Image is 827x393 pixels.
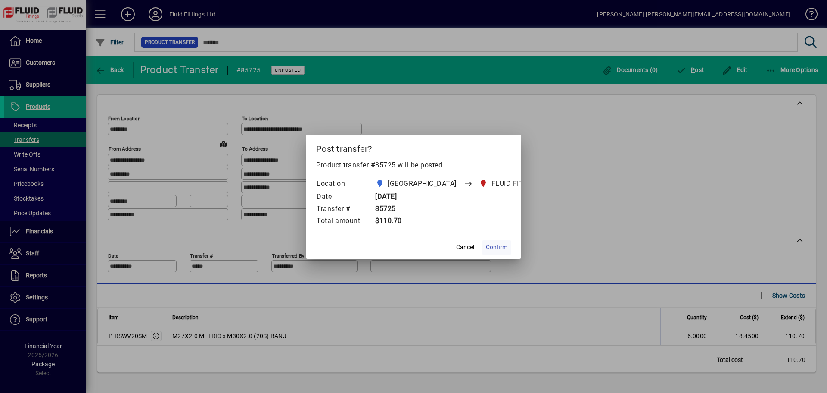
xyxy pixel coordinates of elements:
[369,215,631,227] td: $110.70
[373,178,460,190] span: AUCKLAND
[482,240,511,255] button: Confirm
[316,215,369,227] td: Total amount
[491,179,615,189] span: FLUID FITTINGS [GEOGRAPHIC_DATA]
[316,160,511,170] p: Product transfer #85725 will be posted.
[369,191,631,203] td: [DATE]
[388,179,457,189] span: [GEOGRAPHIC_DATA]
[316,191,369,203] td: Date
[306,135,521,160] h2: Post transfer?
[486,243,507,252] span: Confirm
[477,178,619,190] span: FLUID FITTINGS CHRISTCHURCH
[316,177,369,191] td: Location
[456,243,474,252] span: Cancel
[316,203,369,215] td: Transfer #
[369,203,631,215] td: 85725
[451,240,479,255] button: Cancel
